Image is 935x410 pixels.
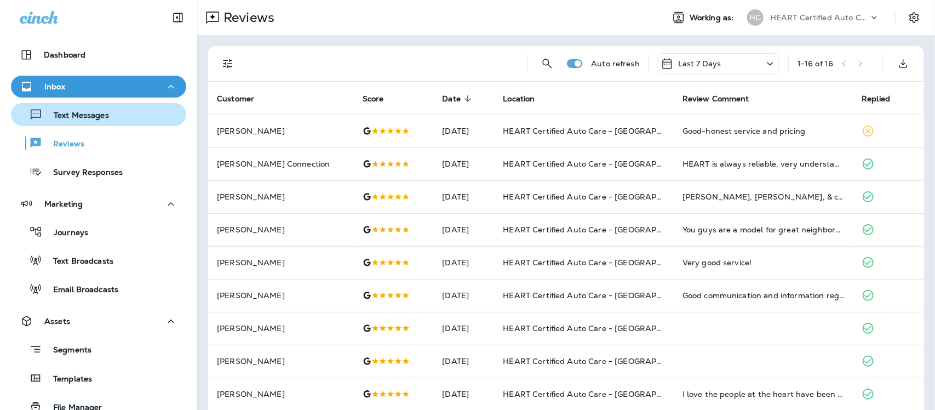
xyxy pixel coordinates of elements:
td: [DATE] [433,147,494,180]
p: Marketing [44,200,83,208]
span: Customer [217,94,268,104]
button: Text Messages [11,103,186,126]
span: Replied [862,94,890,104]
div: HC [747,9,764,26]
span: Score [363,94,398,104]
span: Date [442,94,475,104]
p: [PERSON_NAME] [217,291,345,300]
span: HEART Certified Auto Care - [GEOGRAPHIC_DATA] [503,389,699,399]
div: I love the people at the heart have been coming to them for years very kind very informative and ... [682,389,845,400]
p: Last 7 Days [678,59,721,68]
td: [DATE] [433,213,494,246]
div: Good communication and information regarding quotes for future needs. Didn’t wait long for oil an... [682,290,845,301]
button: Inbox [11,76,186,98]
td: [DATE] [433,180,494,213]
span: Review Comment [682,94,764,104]
span: HEART Certified Auto Care - [GEOGRAPHIC_DATA] [503,225,699,235]
p: Templates [42,374,92,385]
span: HEART Certified Auto Care - [GEOGRAPHIC_DATA] [503,291,699,300]
p: Reviews [42,139,84,150]
span: Working as: [690,13,736,22]
td: [DATE] [433,246,494,279]
p: HEART Certified Auto Care [770,13,869,22]
button: Dashboard [11,44,186,66]
p: [PERSON_NAME] [217,390,345,398]
p: [PERSON_NAME] [217,258,345,267]
button: Filters [217,53,239,75]
p: Reviews [219,9,274,26]
button: Segments [11,338,186,361]
p: Text Broadcasts [42,257,113,267]
p: Inbox [44,82,65,91]
div: Good-honest service and pricing [682,126,845,136]
span: Score [363,94,384,104]
span: Review Comment [682,94,749,104]
div: HEART is always reliable, very understanding and responsible. Hard to find that in this kind of b... [682,158,845,169]
td: [DATE] [433,345,494,378]
div: You guys are a model for great neighborhood auto service! [682,224,845,235]
span: Replied [862,94,904,104]
p: Segments [42,345,91,356]
p: Assets [44,317,70,326]
button: Journeys [11,220,186,243]
span: Customer [217,94,254,104]
td: [DATE] [433,115,494,147]
span: HEART Certified Auto Care - [GEOGRAPHIC_DATA] [503,323,699,333]
p: [PERSON_NAME] [217,127,345,135]
div: 1 - 16 of 16 [798,59,833,68]
button: Export as CSV [892,53,914,75]
button: Search Reviews [536,53,558,75]
td: [DATE] [433,279,494,312]
button: Settings [904,8,924,27]
button: Marketing [11,193,186,215]
p: [PERSON_NAME] [217,357,345,366]
button: Collapse Sidebar [163,7,193,29]
p: [PERSON_NAME] [217,225,345,234]
span: Location [503,94,549,104]
p: Text Messages [43,111,109,121]
td: [DATE] [433,312,494,345]
button: Survey Responses [11,160,186,183]
button: Reviews [11,132,186,155]
button: Templates [11,367,186,390]
span: Date [442,94,461,104]
p: [PERSON_NAME] Connection [217,160,345,168]
button: Assets [11,310,186,332]
span: HEART Certified Auto Care - [GEOGRAPHIC_DATA] [503,258,699,267]
span: Location [503,94,535,104]
span: HEART Certified Auto Care - [GEOGRAPHIC_DATA] [503,159,699,169]
p: Email Broadcasts [42,285,118,295]
p: [PERSON_NAME] [217,192,345,201]
p: Dashboard [44,50,85,59]
p: Journeys [43,228,88,238]
div: Very good service! [682,257,845,268]
span: HEART Certified Auto Care - [GEOGRAPHIC_DATA] [503,356,699,366]
div: Armando, Jaime, & colleague Mechanic are thoroughly competent, professional & polite. Great to ha... [682,191,845,202]
p: Survey Responses [42,168,123,178]
span: HEART Certified Auto Care - [GEOGRAPHIC_DATA] [503,192,699,202]
button: Text Broadcasts [11,249,186,272]
button: Email Broadcasts [11,277,186,300]
p: [PERSON_NAME] [217,324,345,333]
span: HEART Certified Auto Care - [GEOGRAPHIC_DATA] [503,126,699,136]
p: Auto refresh [591,59,640,68]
